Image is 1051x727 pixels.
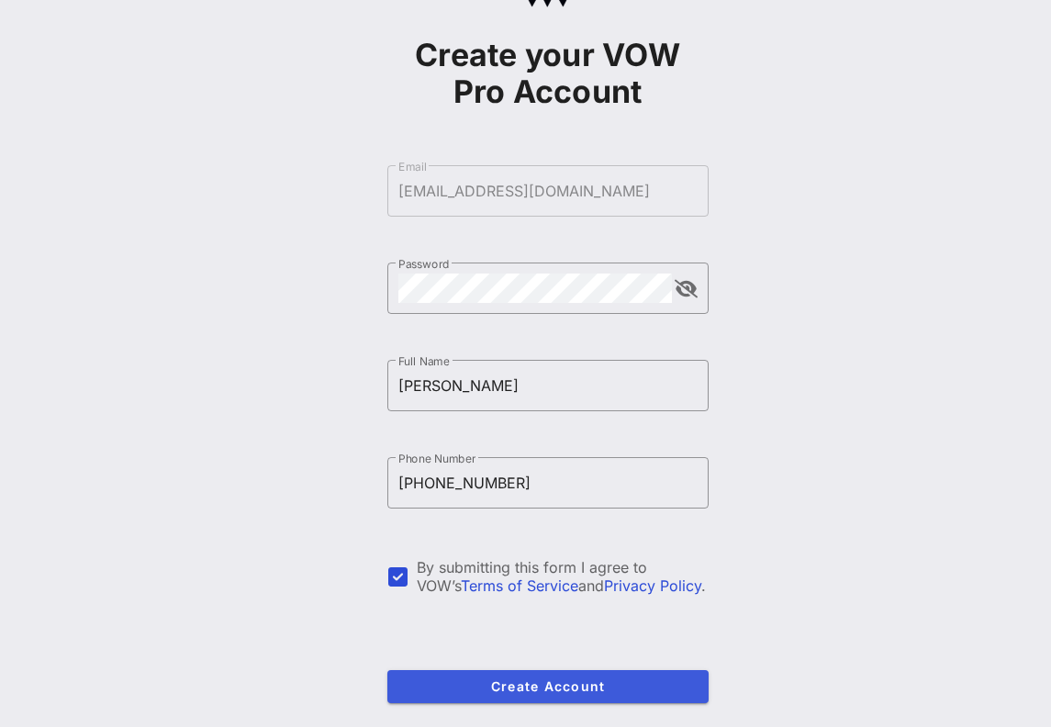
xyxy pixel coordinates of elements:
label: Password [398,257,450,271]
label: Full Name [398,354,450,368]
div: By submitting this form I agree to VOW’s and . [417,558,709,595]
h1: Create your VOW Pro Account [387,37,709,110]
button: Create Account [387,670,709,703]
button: append icon [675,280,698,298]
a: Privacy Policy [604,576,701,595]
label: Email [398,160,427,173]
span: Create Account [402,678,694,694]
label: Phone Number [398,452,475,465]
a: Terms of Service [461,576,578,595]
